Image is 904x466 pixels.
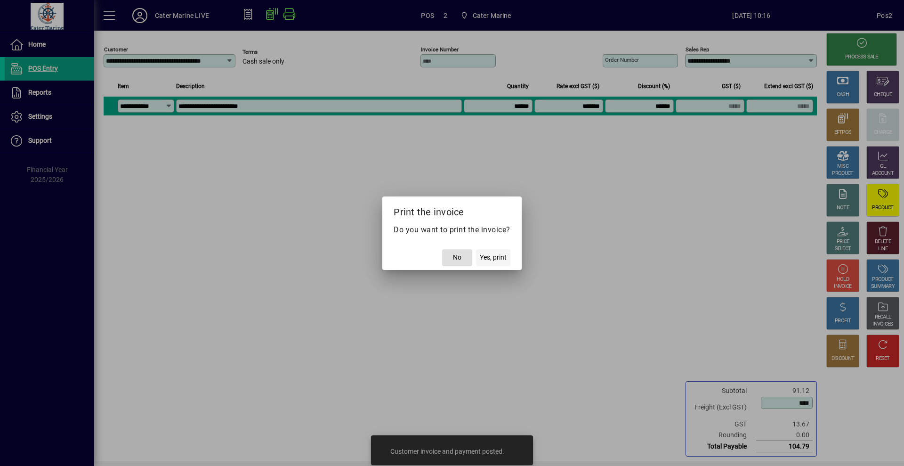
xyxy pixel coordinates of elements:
[382,196,522,224] h2: Print the invoice
[476,249,510,266] button: Yes, print
[480,253,507,262] span: Yes, print
[453,253,461,262] span: No
[394,224,510,236] p: Do you want to print the invoice?
[442,249,472,266] button: No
